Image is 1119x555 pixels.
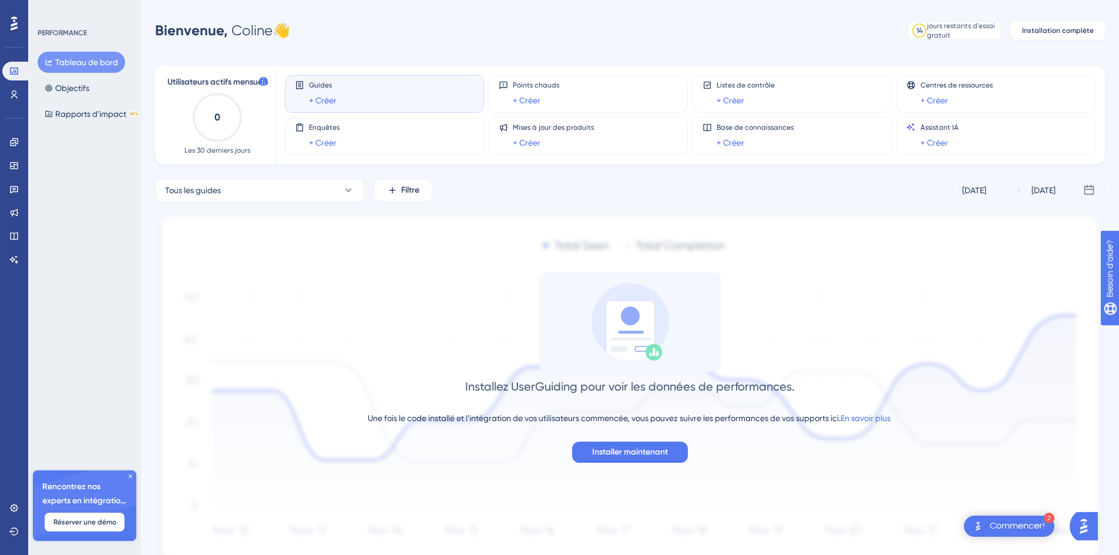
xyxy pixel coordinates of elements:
font: 2 [1047,515,1051,522]
font: + Créer [920,96,948,105]
font: Installez UserGuiding pour voir les données de performances. [465,379,795,393]
font: Filtre [401,185,419,195]
font: BÊTA [130,112,138,116]
font: Besoin d'aide? [28,5,85,14]
font: Guides [309,81,332,89]
div: Liste de contrôle « Démarrage ouvert ! », modules restants : 2 [964,516,1054,537]
font: Rencontrez nos experts en intégration 🎧 [42,482,126,520]
font: Rapports d'impact [55,109,126,119]
font: PERFORMANCE [38,29,87,37]
font: Centres de ressources [920,81,993,89]
a: En savoir plus [841,413,891,423]
font: Mises à jour des produits [513,123,594,132]
font: Commencer! [990,521,1045,530]
font: Tableau de bord [55,58,118,67]
font: Bienvenue, [155,22,228,39]
font: Objectifs [55,83,89,93]
button: Réserver une démo [45,513,125,532]
font: 14 [916,26,923,35]
button: Filtre [374,179,432,202]
font: [DATE] [1031,186,1056,195]
font: + Créer [513,138,540,147]
font: jours restants d'essai gratuit [927,22,995,39]
button: Objectifs [38,78,96,99]
font: Enquêtes [309,123,340,132]
font: Installation complète [1022,26,1094,35]
font: Listes de contrôle [717,81,775,89]
font: Coline [231,22,273,39]
font: 👋 [273,22,290,39]
font: Tous les guides [165,186,221,195]
font: + Créer [920,138,948,147]
font: + Créer [513,96,540,105]
font: + Créer [717,96,744,105]
iframe: Lanceur d'assistant d'IA UserGuiding [1070,509,1105,544]
font: Points chauds [513,81,559,89]
button: Rapports d'impactBÊTA [38,103,146,125]
font: Base de connaissances [717,123,794,132]
font: + Créer [717,138,744,147]
font: Une fois le code installé et l'intégration de vos utilisateurs commencée, vous pouvez suivre les ... [368,413,841,423]
font: Réserver une démo [53,518,116,526]
font: Assistant IA [920,123,959,132]
button: Tous les guides [155,179,364,202]
button: Tableau de bord [38,52,125,73]
img: image-de-lanceur-texte-alternatif [971,519,985,533]
text: 0 [214,112,220,123]
font: + Créer [309,138,337,147]
button: Installation complète [1011,21,1105,40]
font: Installer maintenant [592,447,668,457]
font: [DATE] [962,186,986,195]
font: Utilisateurs actifs mensuels [167,77,268,87]
font: + Créer [309,96,337,105]
font: Les 30 derniers jours [184,146,250,154]
button: Installer maintenant [572,442,688,463]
